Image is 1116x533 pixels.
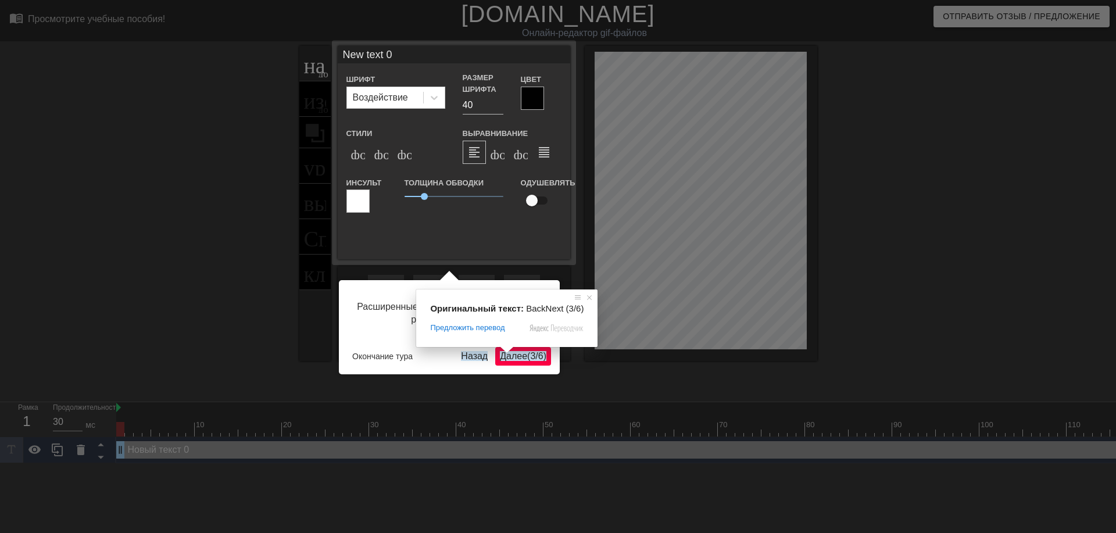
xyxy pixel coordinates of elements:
[357,302,542,324] ya-tr-span: Расширенные настройки слоя находятся в разделе настроек
[538,351,543,361] ya-tr-span: 6
[535,351,538,361] ya-tr-span: /
[430,323,505,333] span: Предложить перевод
[430,303,524,313] span: Оригинальный текст:
[527,351,530,361] ya-tr-span: (
[461,351,488,361] ya-tr-span: Назад
[534,280,560,307] button: Закрыть
[495,347,551,366] button: Далее
[530,351,535,361] ya-tr-span: 3
[543,351,546,361] ya-tr-span: )
[526,303,584,313] span: BackNext (3/6)
[348,348,417,365] button: Окончание тура
[456,347,492,366] button: Назад
[500,351,527,361] ya-tr-span: Далее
